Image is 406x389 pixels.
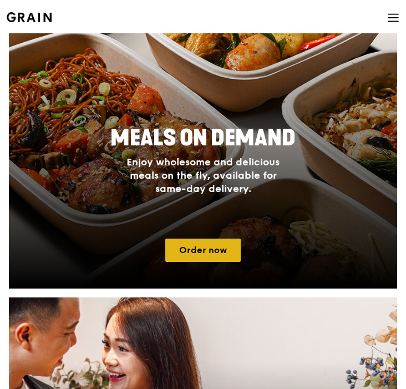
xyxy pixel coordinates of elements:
span: Enjoy wholesome and delicious meals on the fly, available for same-day delivery. [126,156,280,195]
span: Meals On Demand [110,125,296,151]
a: Order now [165,239,241,262]
img: Grain [7,12,52,22]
